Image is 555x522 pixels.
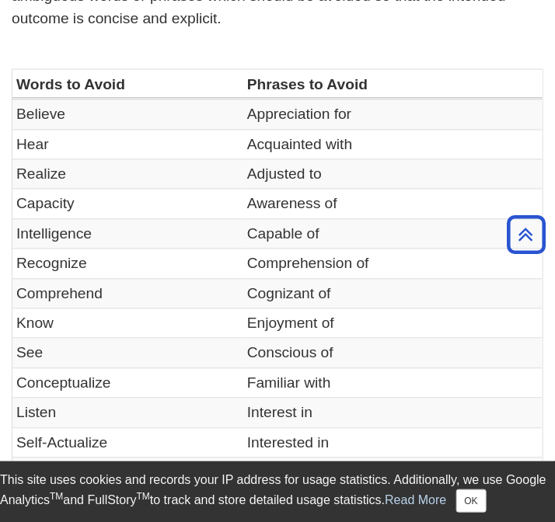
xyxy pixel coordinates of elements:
td: Know [12,309,243,339]
td: Knowledge of [243,458,543,488]
th: Phrases to Avoid [243,70,543,99]
a: Read More [385,493,446,506]
td: Conceptualize [12,368,243,398]
td: Familiar with [243,368,543,398]
td: Appreciation for [243,99,543,130]
td: Memorize [12,458,243,488]
td: Recognize [12,249,243,279]
td: Realize [12,159,243,189]
td: Enjoyment of [243,309,543,339]
td: Comprehend [12,279,243,308]
th: Words to Avoid [12,70,243,99]
button: Close [456,489,487,513]
td: Capable of [243,219,543,249]
sup: TM [50,491,63,502]
td: Interest in [243,398,543,428]
td: Capacity [12,190,243,219]
td: Self-Actualize [12,428,243,458]
td: See [12,339,243,368]
td: Acquainted with [243,130,543,159]
td: Adjusted to [243,159,543,189]
td: Conscious of [243,339,543,368]
a: Back to Top [501,224,551,245]
td: Believe [12,99,243,130]
td: Intelligence [12,219,243,249]
td: Comprehension of [243,249,543,279]
sup: TM [137,491,150,502]
td: Cognizant of [243,279,543,308]
td: Awareness of [243,190,543,219]
td: Hear [12,130,243,159]
td: Interested in [243,428,543,458]
td: Listen [12,398,243,428]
